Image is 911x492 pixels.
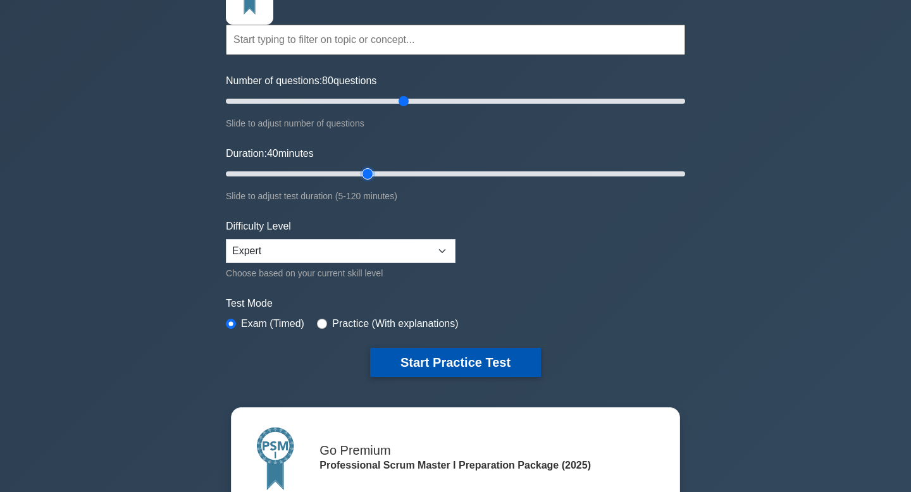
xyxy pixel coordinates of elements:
span: 80 [322,75,333,86]
button: Start Practice Test [370,348,541,377]
div: Choose based on your current skill level [226,266,455,281]
input: Start typing to filter on topic or concept... [226,25,685,55]
div: Slide to adjust test duration (5-120 minutes) [226,188,685,204]
div: Slide to adjust number of questions [226,116,685,131]
label: Test Mode [226,296,685,311]
label: Exam (Timed) [241,316,304,331]
label: Difficulty Level [226,219,291,234]
label: Duration: minutes [226,146,314,161]
label: Practice (With explanations) [332,316,458,331]
span: 40 [267,148,278,159]
label: Number of questions: questions [226,73,376,89]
